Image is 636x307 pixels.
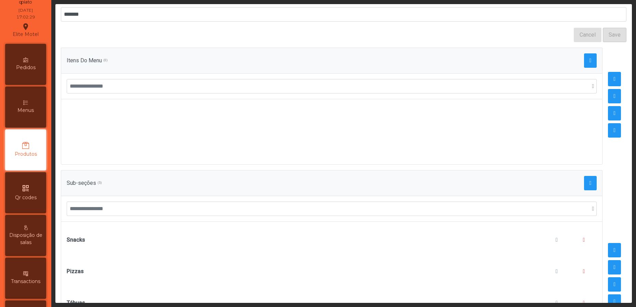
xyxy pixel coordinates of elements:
[67,236,85,244] b: Snacks
[22,23,30,31] i: location_on
[67,56,102,65] span: Itens Do Menu
[15,151,37,158] span: Produtos
[67,299,85,307] b: Tábuas
[18,7,33,13] div: [DATE]
[97,180,102,185] span: (5)
[16,64,36,71] span: Pedidos
[17,107,34,114] span: Menus
[67,179,96,187] span: Sub-seções
[16,14,35,20] div: 17:02:29
[11,278,40,285] span: Transactions
[22,184,30,192] i: qr_code
[15,194,37,201] span: Qr codes
[7,232,44,246] span: Disposição de salas
[13,22,39,39] div: Elite Motel
[103,58,108,63] span: (0)
[67,267,84,276] b: Pizzas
